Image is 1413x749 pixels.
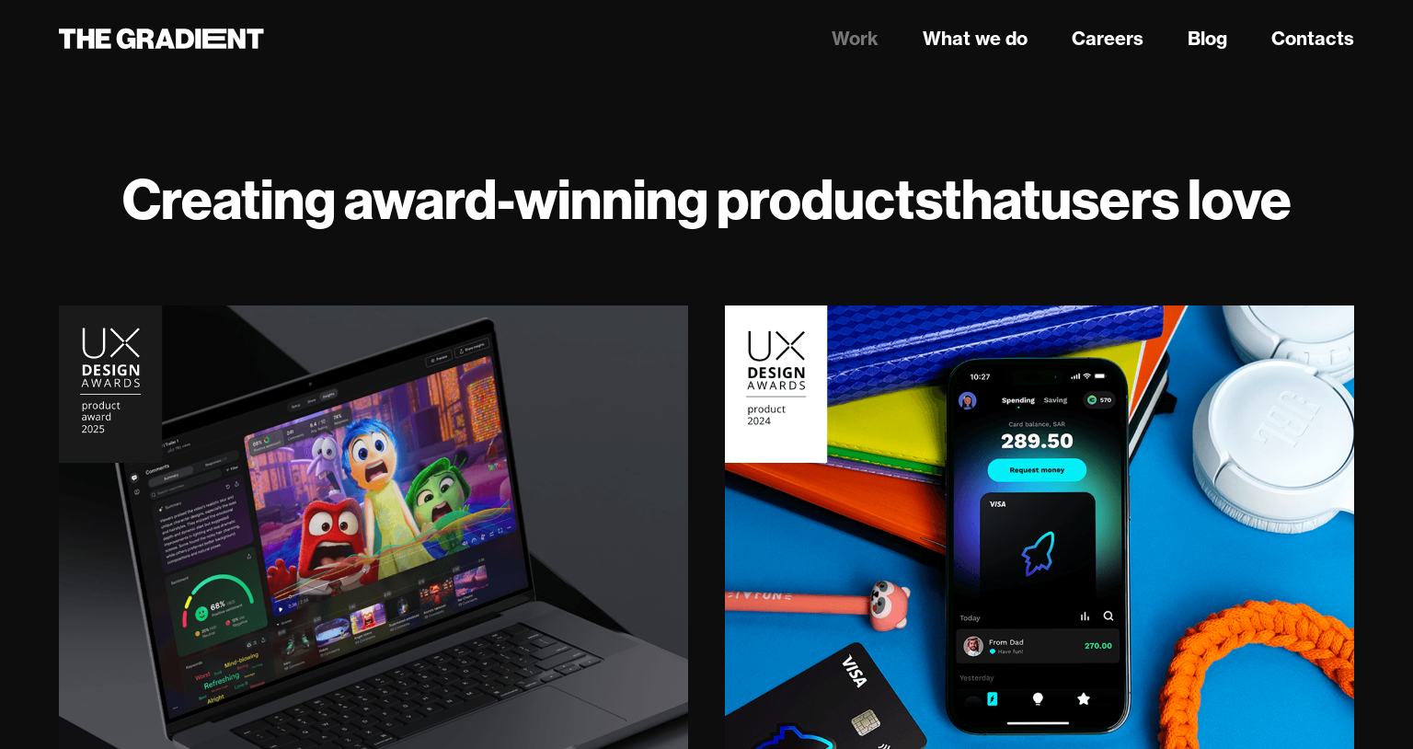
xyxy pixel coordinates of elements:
[1072,25,1143,52] a: Careers
[1188,25,1227,52] a: Blog
[832,25,879,52] a: Work
[942,164,1040,234] strong: that
[1271,25,1354,52] a: Contacts
[59,166,1354,232] h1: Creating award-winning products users love
[923,25,1028,52] a: What we do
